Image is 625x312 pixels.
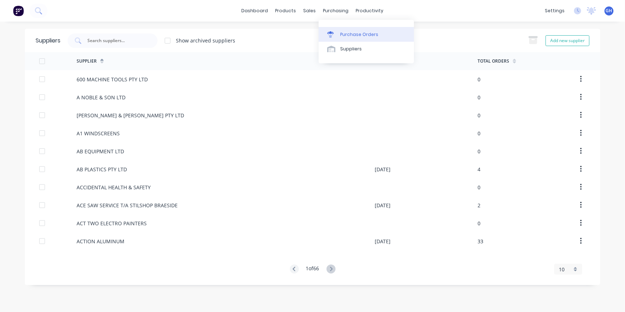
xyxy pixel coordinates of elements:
a: Suppliers [319,42,414,56]
div: 0 [478,130,480,137]
div: 0 [478,184,480,191]
div: Suppliers [340,46,362,52]
div: 0 [478,76,480,83]
div: Show archived suppliers [176,37,235,44]
div: productivity [352,5,387,16]
div: [PERSON_NAME] & [PERSON_NAME] PTY LTD [77,112,184,119]
div: ACT TWO ELECTRO PAINTERS [77,220,147,227]
div: 0 [478,112,480,119]
div: [DATE] [375,202,391,209]
div: 1 of 66 [306,264,319,274]
div: Total Orders [478,58,509,64]
div: sales [300,5,320,16]
div: Purchase Orders [340,31,378,38]
a: Purchase Orders [319,27,414,41]
div: settings [541,5,568,16]
div: 600 MACHINE TOOLS PTY LTD [77,76,148,83]
div: A1 WINDSCREENS [77,130,120,137]
span: 10 [559,266,565,273]
img: Factory [13,5,24,16]
div: 0 [478,148,480,155]
a: dashboard [238,5,272,16]
div: ACE SAW SERVICE T/A STILSHOP BRAESIDE [77,202,178,209]
button: Add new supplier [546,35,589,46]
div: ACCIDENTAL HEALTH & SAFETY [77,184,151,191]
div: [DATE] [375,166,391,173]
div: Supplier [77,58,97,64]
div: [DATE] [375,238,391,245]
div: purchasing [320,5,352,16]
input: Search suppliers... [87,37,146,44]
div: 33 [478,238,483,245]
span: GH [606,8,612,14]
div: 4 [478,166,480,173]
div: A NOBLE & SON LTD [77,94,126,101]
div: products [272,5,300,16]
div: ACTION ALUMINUM [77,238,124,245]
div: 2 [478,202,480,209]
div: 0 [478,220,480,227]
div: 0 [478,94,480,101]
div: AB PLASTICS PTY LTD [77,166,127,173]
div: Suppliers [36,36,60,45]
div: AB EQUIPMENT LTD [77,148,124,155]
